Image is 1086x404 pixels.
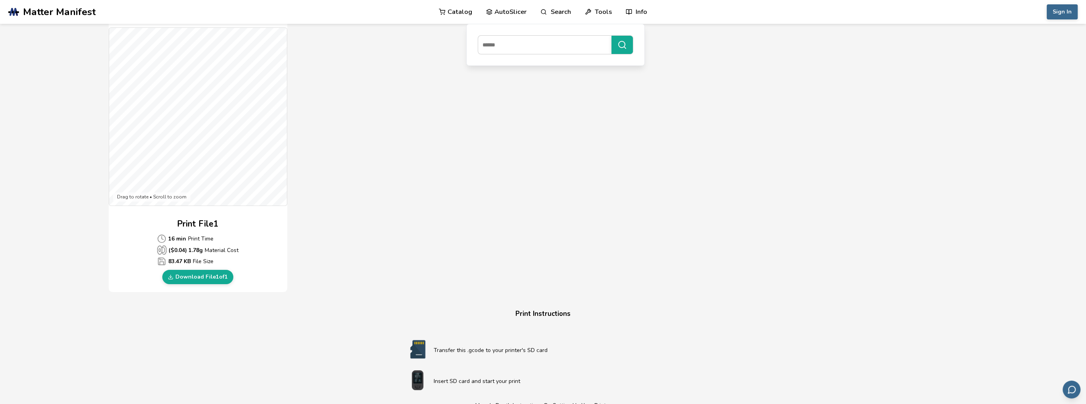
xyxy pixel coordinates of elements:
[168,235,186,243] b: 16 min
[157,257,238,266] p: File Size
[169,246,203,254] b: ($ 0.04 ) 1.78 g
[434,377,684,385] p: Insert SD card and start your print
[434,346,684,354] p: Transfer this .gcode to your printer's SD card
[177,218,219,230] h2: Print File 1
[23,6,96,17] span: Matter Manifest
[157,234,166,243] span: Average Cost
[392,308,694,320] h4: Print Instructions
[157,245,238,255] p: Material Cost
[162,270,233,284] a: Download File1of1
[1047,4,1078,19] button: Sign In
[402,339,434,359] img: SD card
[157,257,166,266] span: Average Cost
[157,245,167,255] span: Average Cost
[113,192,190,202] div: Drag to rotate • Scroll to zoom
[1063,381,1080,398] button: Send feedback via email
[402,370,434,390] img: Start print
[157,234,238,243] p: Print Time
[168,257,191,265] b: 83.47 KB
